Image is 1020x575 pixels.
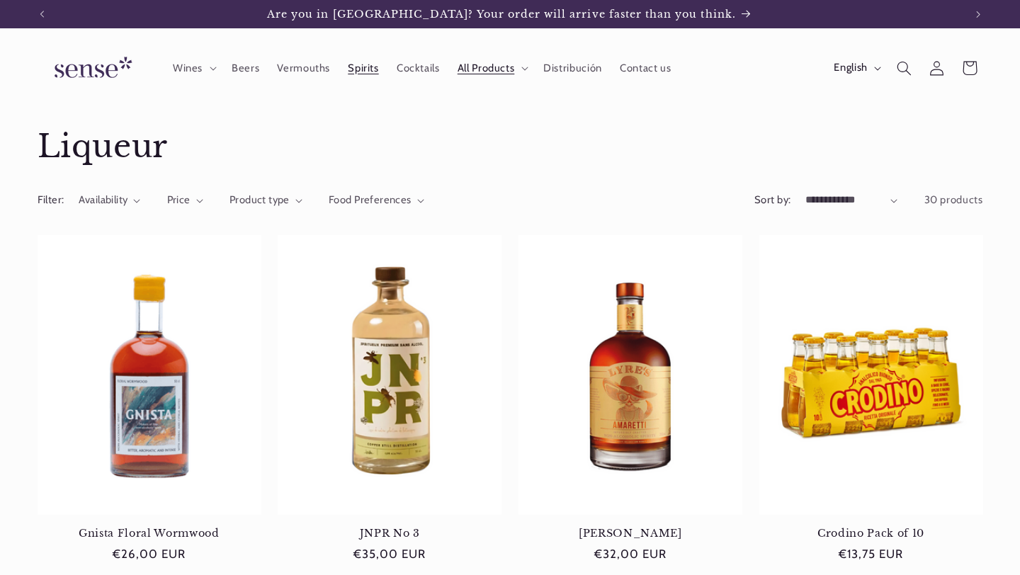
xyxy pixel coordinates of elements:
[277,62,330,75] span: Vermouths
[164,52,222,84] summary: Wines
[759,527,983,540] a: Crodino Pack of 10
[38,127,983,167] h1: Liqueur
[32,42,149,94] a: Sense
[79,193,127,206] span: Availability
[38,527,261,540] a: Gnista Floral Wormwood
[329,193,412,206] span: Food Preferences
[329,193,424,208] summary: Food Preferences (0 selected)
[825,54,888,82] button: English
[339,52,388,84] a: Spirits
[387,52,448,84] a: Cocktails
[397,62,440,75] span: Cocktails
[38,48,144,89] img: Sense
[620,62,671,75] span: Contact us
[834,60,867,76] span: English
[611,52,680,84] a: Contact us
[229,193,302,208] summary: Product type (0 selected)
[448,52,535,84] summary: All Products
[167,193,191,206] span: Price
[232,62,259,75] span: Beers
[173,62,203,75] span: Wines
[278,527,501,540] a: JNPR No 3
[167,193,203,208] summary: Price
[754,193,790,206] label: Sort by:
[348,62,378,75] span: Spirits
[535,52,611,84] a: Distribución
[222,52,268,84] a: Beers
[268,52,339,84] a: Vermouths
[79,193,140,208] summary: Availability (0 selected)
[458,62,515,75] span: All Products
[543,62,602,75] span: Distribución
[518,527,742,540] a: [PERSON_NAME]
[229,193,290,206] span: Product type
[888,52,920,84] summary: Search
[924,193,983,206] span: 30 products
[38,193,64,208] h2: Filter:
[267,8,736,21] span: Are you in [GEOGRAPHIC_DATA]? Your order will arrive faster than you think.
